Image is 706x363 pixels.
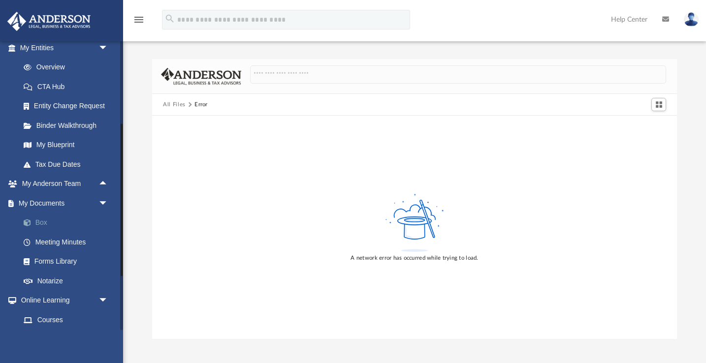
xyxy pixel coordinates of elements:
a: Overview [14,58,123,77]
button: Switch to Grid View [651,98,666,112]
i: search [164,13,175,24]
a: Meeting Minutes [14,232,123,252]
a: Box [14,213,123,233]
button: All Files [163,100,186,109]
img: Anderson Advisors Platinum Portal [4,12,94,31]
img: User Pic [684,12,699,27]
a: My Blueprint [14,135,118,155]
a: Binder Walkthrough [14,116,123,135]
a: Entity Change Request [14,96,123,116]
a: My Anderson Teamarrow_drop_up [7,174,118,194]
span: arrow_drop_down [98,291,118,311]
input: Search files and folders [250,65,666,84]
a: Video Training [14,330,113,349]
div: Error [194,100,207,109]
a: Notarize [14,271,123,291]
span: arrow_drop_down [98,193,118,213]
a: menu [133,19,145,26]
a: Tax Due Dates [14,154,123,174]
a: My Documentsarrow_drop_down [7,193,123,213]
a: Forms Library [14,252,118,272]
a: My Entitiesarrow_drop_down [7,38,123,58]
a: CTA Hub [14,77,123,96]
i: menu [133,14,145,26]
span: arrow_drop_up [98,174,118,194]
a: Online Learningarrow_drop_down [7,291,118,310]
div: A network error has occurred while trying to load. [351,254,478,263]
a: Courses [14,310,118,330]
span: arrow_drop_down [98,38,118,58]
